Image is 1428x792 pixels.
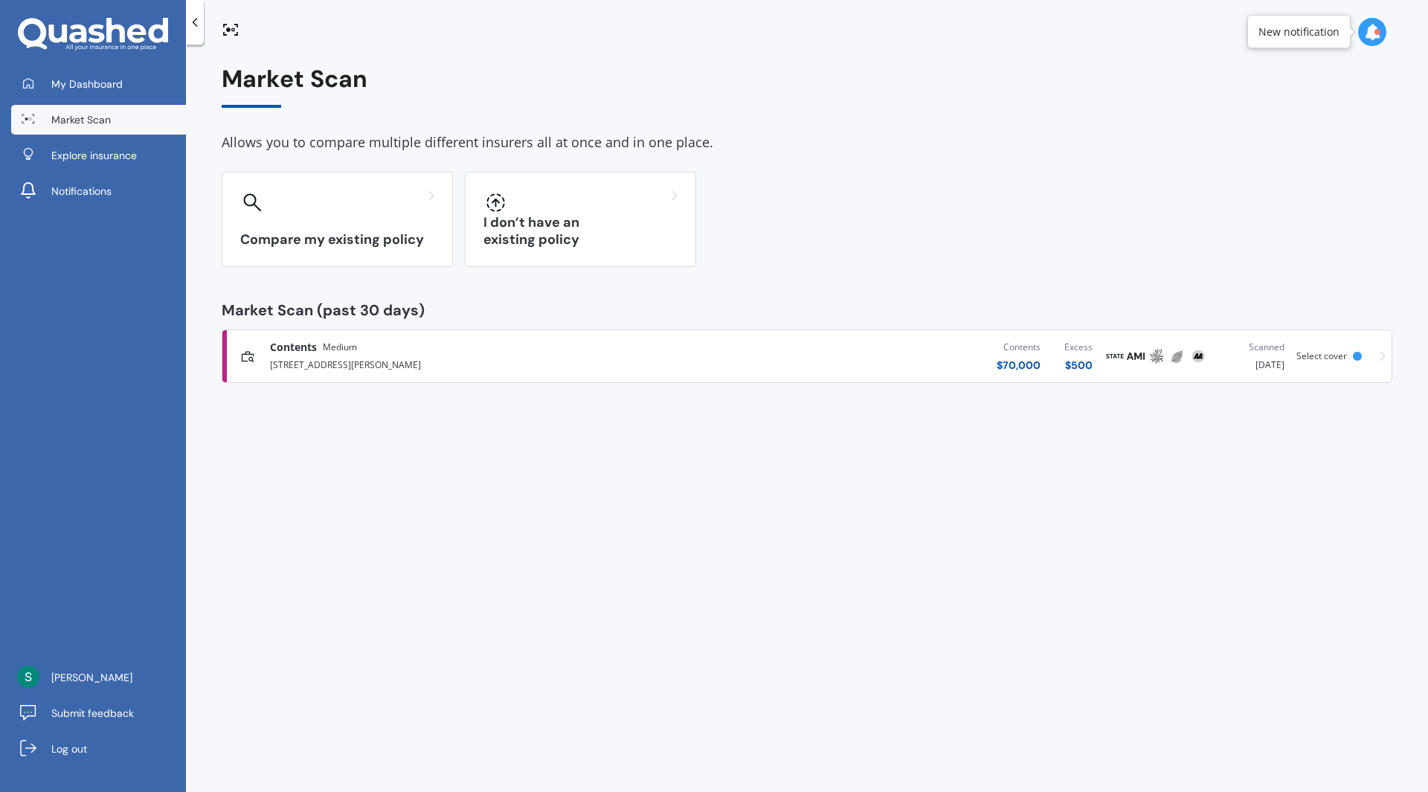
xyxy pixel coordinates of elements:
a: My Dashboard [11,69,186,99]
a: Explore insurance [11,141,186,170]
div: Excess [1064,340,1093,355]
div: [STREET_ADDRESS][PERSON_NAME] [270,355,672,373]
div: Allows you to compare multiple different insurers all at once and in one place. [222,132,1392,154]
div: Market Scan [222,65,1392,108]
img: AMP [1148,347,1165,365]
span: My Dashboard [51,77,123,91]
a: Submit feedback [11,698,186,728]
img: AA [1189,347,1207,365]
img: Initio [1168,347,1186,365]
div: New notification [1258,25,1339,39]
img: AMI [1127,347,1145,365]
span: Submit feedback [51,706,134,721]
h3: Compare my existing policy [240,231,434,248]
div: [DATE] [1220,340,1284,373]
span: [PERSON_NAME] [51,670,132,685]
div: Scanned [1220,340,1284,355]
a: [PERSON_NAME] [11,663,186,692]
a: ContentsMedium[STREET_ADDRESS][PERSON_NAME]Contents$70,000Excess$500StateAMIAMPInitioAAScanned[DA... [222,329,1392,383]
img: ACg8ocK4_Gtu2pn9PKlXLLIgQ82XfN6KCOMlyqOLE5aVcOTCWliLKw=s96-c [17,666,39,688]
div: $ 500 [1064,358,1093,373]
a: Notifications [11,176,186,206]
span: Log out [51,741,87,756]
span: Contents [270,340,317,355]
span: Medium [323,340,357,355]
span: Select cover [1296,350,1347,362]
span: Market Scan [51,112,111,127]
span: Notifications [51,184,112,199]
div: $ 70,000 [997,358,1041,373]
a: Market Scan [11,105,186,135]
div: Contents [997,340,1041,355]
h3: I don’t have an existing policy [483,214,678,248]
span: Explore insurance [51,148,137,163]
a: Log out [11,734,186,764]
div: Market Scan (past 30 days) [222,303,1392,318]
img: State [1106,347,1124,365]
